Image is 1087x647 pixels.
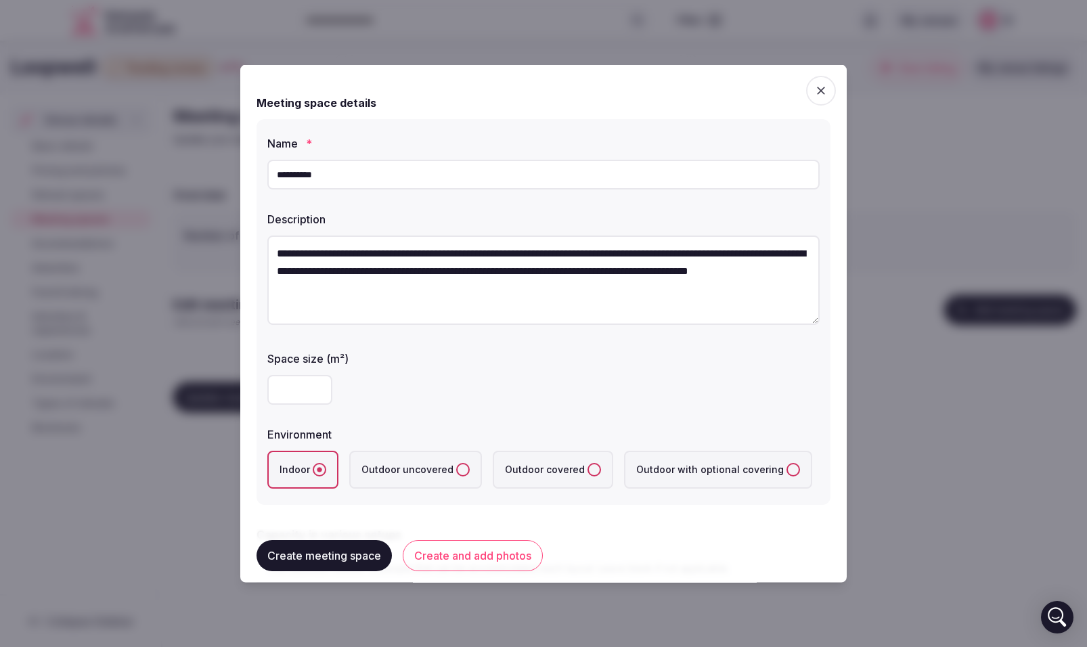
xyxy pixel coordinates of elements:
[257,540,392,571] button: Create meeting space
[267,353,820,364] label: Space size (m²)
[257,95,376,111] h2: Meeting space details
[493,451,613,489] label: Outdoor covered
[456,463,470,476] button: Outdoor uncovered
[313,463,326,476] button: Indoor
[624,451,812,489] label: Outdoor with optional covering
[267,429,820,440] label: Environment
[267,138,820,149] label: Name
[349,451,482,489] label: Outdoor uncovered
[267,214,820,225] label: Description
[786,463,800,476] button: Outdoor with optional covering
[257,527,401,543] h2: Capacity in various setups
[587,463,601,476] button: Outdoor covered
[403,540,543,571] button: Create and add photos
[267,451,338,489] label: Indoor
